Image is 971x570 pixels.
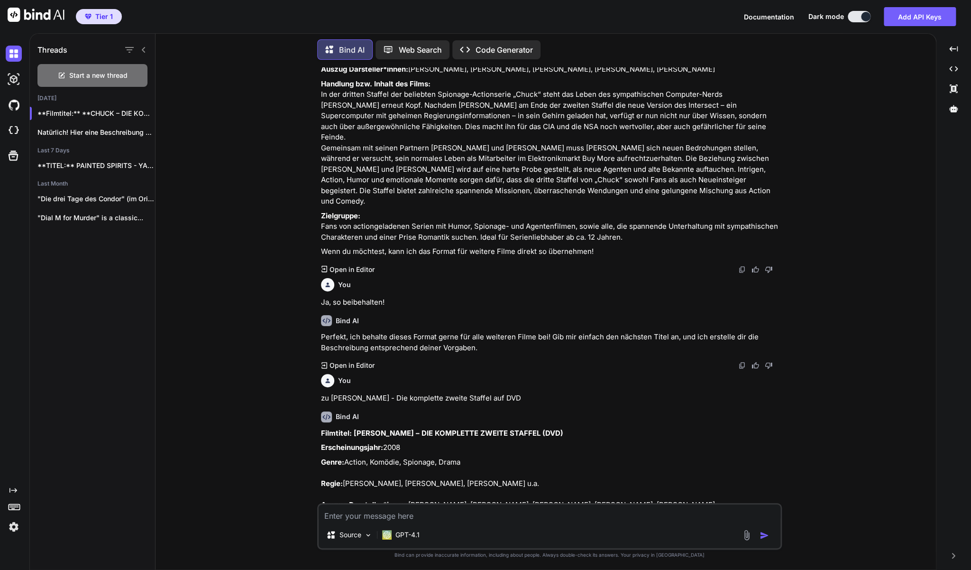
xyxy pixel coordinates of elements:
[339,44,365,56] p: Bind AI
[760,531,769,540] img: icon
[741,530,752,541] img: attachment
[6,97,22,113] img: githubDark
[321,429,352,438] strong: Filmtitel:
[382,530,392,540] img: GPT-4.1
[321,500,408,509] strong: Auszug Darsteller*innen:
[321,65,408,74] strong: Auszug Darsteller*innen:
[317,551,782,559] p: Bind can provide inaccurate information, including about people. Always double-check its answers....
[37,213,155,223] p: "Dial M for Murder" is a classic...
[738,362,746,369] img: copy
[329,361,374,370] p: Open in Editor
[321,393,780,404] p: zu [PERSON_NAME] - Die komplette zweite Staffel auf DVD
[884,7,956,26] button: Add API Keys
[808,12,844,21] span: Dark mode
[321,457,780,511] p: Action, Komödie, Spionage, Drama [PERSON_NAME], [PERSON_NAME], [PERSON_NAME] u.a. [PERSON_NAME], ...
[321,332,780,353] p: Perfekt, ich behalte dieses Format gerne für alle weiteren Filme bei! Gib mir einfach den nächste...
[6,71,22,87] img: darkAi-studio
[6,519,22,535] img: settings
[321,79,780,207] p: In der dritten Staffel der beliebten Spionage-Actionserie „Chuck“ steht das Leben des sympathisch...
[30,94,155,102] h2: [DATE]
[329,265,374,274] p: Open in Editor
[399,44,442,56] p: Web Search
[364,531,372,539] img: Pick Models
[6,46,22,62] img: darkChat
[476,44,533,56] p: Code Generator
[321,79,431,88] strong: Handlung bzw. Inhalt des Films:
[37,128,155,137] p: Natürlich! Hier eine Beschreibung zu **C...
[321,246,780,257] p: Wenn du möchtest, kann ich das Format für weitere Filme direkt so übernehmen!
[765,362,772,369] img: dislike
[765,266,772,273] img: dislike
[37,161,155,170] p: **TITEL:** PAINTED SPIRITS - YANOMAMI **ERSCHEINUNGSJAHR:** 2018...
[336,316,359,326] h6: Bind AI
[338,280,351,290] h6: You
[751,362,759,369] img: like
[95,12,113,21] span: Tier 1
[336,412,359,421] h6: Bind AI
[338,376,351,385] h6: You
[37,194,155,204] p: "Die drei Tage des Condor" (im Original:...
[37,44,67,56] h1: Threads
[8,8,64,22] img: Bind AI
[744,13,794,21] span: Documentation
[30,180,155,187] h2: Last Month
[321,211,780,243] p: Fans von actiongeladenen Serien mit Humor, Spionage- und Agentenfilmen, sowie alle, die spannende...
[321,479,343,488] strong: Regie:
[321,443,383,452] strong: Erscheinungsjahr:
[738,266,746,273] img: copy
[321,458,344,467] strong: Genre:
[321,211,360,220] strong: Zielgruppe:
[354,429,563,438] strong: [PERSON_NAME] – DIE KOMPLETTE ZWEITE STAFFEL (DVD)
[339,530,361,540] p: Source
[30,147,155,154] h2: Last 7 Days
[395,530,420,540] p: GPT-4.1
[321,297,780,308] p: Ja, so beibehalten!
[69,71,128,80] span: Start a new thread
[37,109,155,118] p: **Filmtitel:** **CHUCK – DIE KOMPLETTE Z...
[321,442,780,453] p: 2008
[751,266,759,273] img: like
[76,9,122,24] button: premiumTier 1
[6,122,22,139] img: cloudideIcon
[85,14,92,19] img: premium
[744,12,794,22] button: Documentation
